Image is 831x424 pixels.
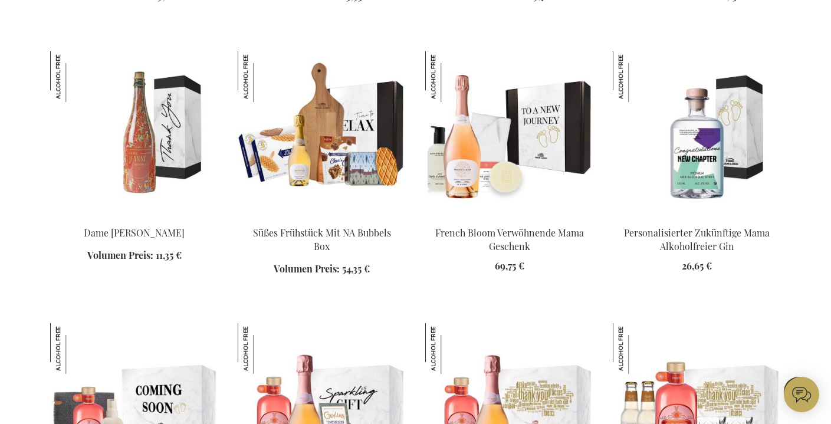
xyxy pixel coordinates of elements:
img: Odett Alkoholfreies Gin & Ingwerbier Cocktail-Set [613,323,664,374]
img: Alkoholfreies Odett & French Bloom Royal Set [425,323,476,374]
img: Süßes Frühstück Mit NA Bubbels Box [238,51,288,102]
a: Sweet Break(fast) With NA Bubbels Box Süßes Frühstück Mit NA Bubbels Box [238,212,406,223]
span: 69,75 € [495,259,524,272]
img: Süßes Alkoholfreies Odett & French Bloom Royal Set [238,323,288,374]
iframe: belco-activator-frame [784,377,819,412]
a: Süßes Frühstück Mit NA Bubbels Box [253,226,391,252]
a: Volumen Preis: 11,35 € [87,249,182,262]
img: Dame Jeanne Biermocktail [50,51,219,216]
a: Volumen Preis: 54,35 € [274,262,370,276]
img: Personalisierter Zukünftige Mama Alkoholfreier Gin [613,51,664,102]
img: French Bloom Verwöhnende Mama Geschenk [425,51,476,102]
img: Sweet Break(fast) With NA Bubbels Box [238,51,406,216]
img: Dame Jeanne Biermocktail [50,51,101,102]
span: Volumen Preis: [87,249,153,261]
a: French Bloom Verwöhnende Mama Geschenk [435,226,584,252]
img: Personalised Mom To Be Non-Alcoholic Gin [613,51,781,216]
a: Personalised Mom To Be Non-Alcoholic Gin Personalisierter Zukünftige Mama Alkoholfreier Gin [613,212,781,223]
span: Volumen Preis: [274,262,340,275]
span: 11,35 € [156,249,182,261]
img: Mutterschaftsurlaub Relax Set [50,323,101,374]
a: Dame Jeanne Biermocktail Dame Jeanne Biermocktail [50,212,219,223]
img: Spoiling Mom Gift [425,51,594,216]
span: 26,65 € [682,259,712,272]
a: Spoiling Mom Gift French Bloom Verwöhnende Mama Geschenk [425,212,594,223]
span: 54,35 € [342,262,370,275]
a: Dame [PERSON_NAME] [84,226,185,239]
a: Personalisierter Zukünftige Mama Alkoholfreier Gin [624,226,770,252]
